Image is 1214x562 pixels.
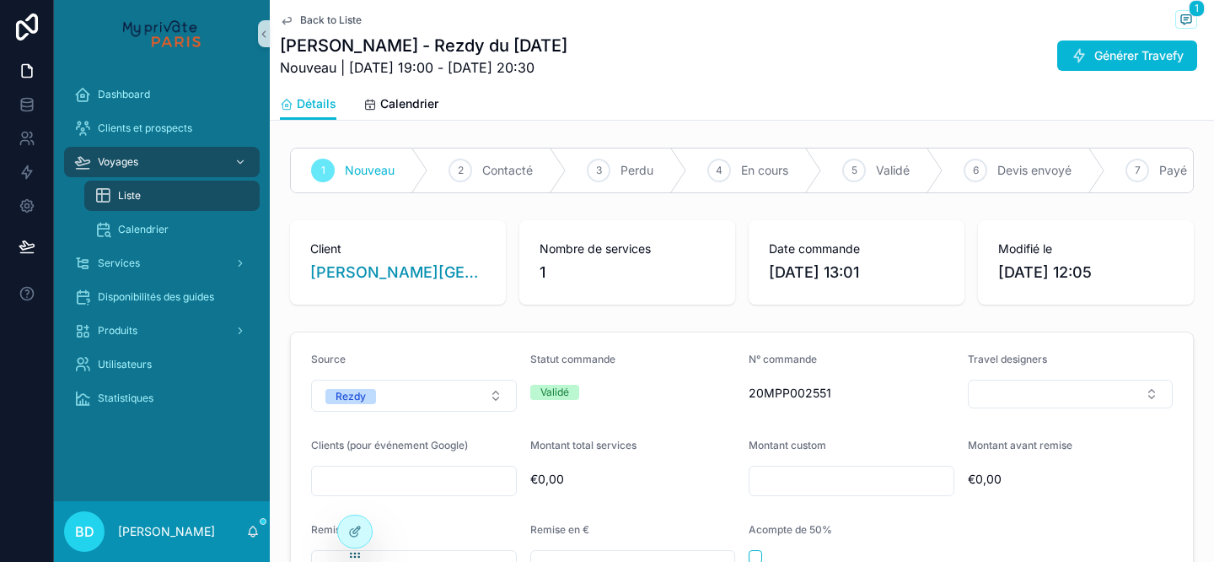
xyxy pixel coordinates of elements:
[530,353,615,365] span: Statut commande
[876,162,910,179] span: Validé
[1094,47,1184,64] span: Générer Travefy
[98,257,140,270] span: Services
[310,240,486,257] span: Client
[118,523,215,540] p: [PERSON_NAME]
[540,261,715,284] span: 1
[540,385,569,400] div: Validé
[64,79,260,110] a: Dashboard
[118,189,141,203] span: Liste
[968,439,1072,451] span: Montant avant remise
[998,261,1174,284] span: [DATE] 12:05
[64,113,260,143] a: Clients et prospects
[280,34,567,57] h1: [PERSON_NAME] - Rezdy du [DATE]
[540,240,715,257] span: Nombre de services
[84,181,260,211] a: Liste
[280,89,336,121] a: Détails
[596,164,602,177] span: 3
[300,14,362,27] span: Back to Liste
[769,261,944,284] span: [DATE] 13:01
[741,162,788,179] span: En cours
[64,316,260,346] a: Produits
[998,240,1174,257] span: Modifié le
[530,439,637,451] span: Montant total services
[380,95,438,112] span: Calendrier
[749,385,954,402] span: 20MPP002551
[1175,10,1197,31] button: 1
[749,353,817,365] span: N° commande
[363,89,438,122] a: Calendrier
[851,164,857,177] span: 5
[311,523,373,536] span: Remise en %
[311,439,468,451] span: Clients (pour événement Google)
[98,88,150,101] span: Dashboard
[336,389,366,404] div: Rezdy
[64,147,260,177] a: Voyages
[311,353,346,365] span: Source
[458,164,464,177] span: 2
[530,471,736,488] span: €0,00
[98,122,192,135] span: Clients et prospects
[1135,164,1141,177] span: 7
[321,164,325,177] span: 1
[345,162,395,179] span: Nouveau
[968,471,1174,488] span: €0,00
[311,380,517,412] button: Select Button
[64,248,260,278] a: Services
[297,95,336,112] span: Détails
[118,223,169,236] span: Calendrier
[54,68,270,435] div: scrollable content
[84,214,260,245] a: Calendrier
[123,20,200,47] img: App logo
[98,358,152,371] span: Utilisateurs
[1159,162,1187,179] span: Payé
[98,290,214,304] span: Disponibilités des guides
[749,439,826,451] span: Montant custom
[749,523,832,536] span: Acompte de 50%
[997,162,1072,179] span: Devis envoyé
[620,162,653,179] span: Perdu
[482,162,533,179] span: Contacté
[1057,41,1197,71] button: Générer Travefy
[64,282,260,312] a: Disponibilités des guides
[75,521,94,542] span: BD
[530,523,589,536] span: Remise en €
[280,14,362,27] a: Back to Liste
[98,324,137,338] span: Produits
[968,380,1174,408] button: Select Button
[716,164,722,177] span: 4
[310,261,486,284] a: [PERSON_NAME][GEOGRAPHIC_DATA]
[280,57,567,78] span: Nouveau | [DATE] 19:00 - [DATE] 20:30
[98,155,138,169] span: Voyages
[98,392,153,405] span: Statistiques
[769,240,944,257] span: Date commande
[968,353,1047,365] span: Travel designers
[64,349,260,380] a: Utilisateurs
[973,164,979,177] span: 6
[64,383,260,413] a: Statistiques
